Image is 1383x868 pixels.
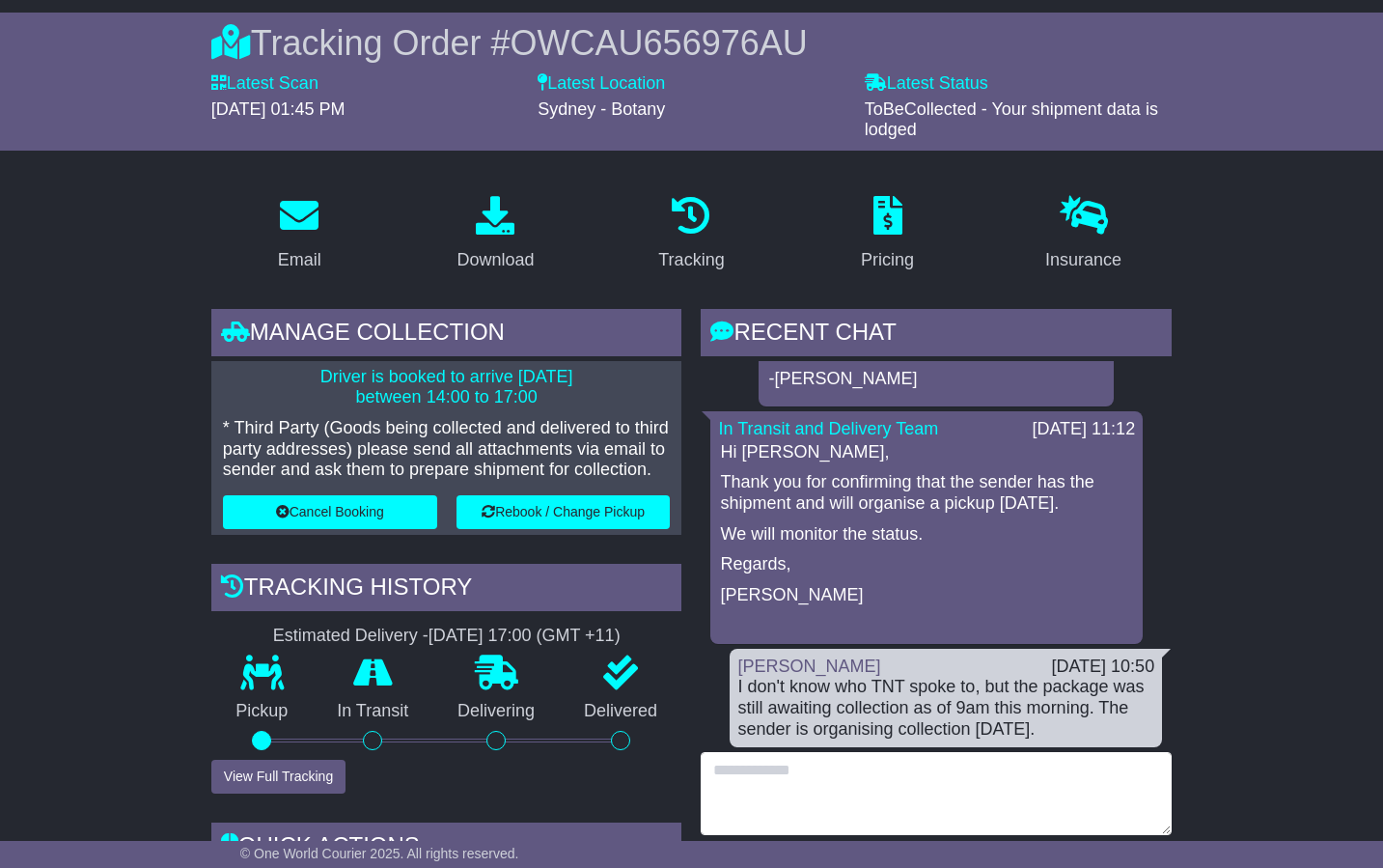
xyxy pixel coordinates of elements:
[211,701,313,722] p: Pickup
[511,23,808,63] span: OWCAU656976AU
[737,677,1154,740] div: I don't know who TNT spoke to, but the package was still awaiting collection as of 9am this morni...
[538,73,665,95] label: Latest Location
[720,585,1133,606] p: [PERSON_NAME]
[646,189,736,280] a: Tracking
[211,564,682,616] div: Tracking history
[456,247,534,273] div: Download
[313,701,433,722] p: In Transit
[718,419,938,438] a: In Transit and Delivery Team
[720,472,1133,514] p: Thank you for confirming that the sender has the shipment and will organise a pickup [DATE].
[211,22,1172,64] div: Tracking Order #
[1032,419,1135,440] div: [DATE] 11:12
[265,189,334,280] a: Email
[1045,247,1121,273] div: Insurance
[701,309,1172,361] div: RECENT CHAT
[865,99,1158,140] span: ToBeCollected - Your shipment data is lodged
[658,247,724,273] div: Tracking
[223,495,437,529] button: Cancel Booking
[768,369,1104,390] p: -[PERSON_NAME]
[433,701,560,722] p: Delivering
[1033,189,1134,280] a: Insurance
[240,846,519,861] span: © One World Courier 2025. All rights reserved.
[223,418,671,481] p: * Third Party (Goods being collected and delivered to third party addresses) please send all atta...
[456,495,671,529] button: Rebook / Change Pickup
[865,73,988,95] label: Latest Status
[720,442,1133,463] p: Hi [PERSON_NAME],
[429,626,621,647] div: [DATE] 17:00 (GMT +11)
[861,247,914,273] div: Pricing
[538,99,665,119] span: Sydney - Botany
[560,701,682,722] p: Delivered
[1051,657,1154,678] div: [DATE] 10:50
[211,99,346,119] span: [DATE] 01:45 PM
[223,367,671,408] p: Driver is booked to arrive [DATE] between 14:00 to 17:00
[211,73,318,95] label: Latest Scan
[720,524,1133,546] p: We will monitor the status.
[848,189,927,280] a: Pricing
[211,309,682,361] div: Manage collection
[211,626,682,647] div: Estimated Delivery -
[278,247,321,273] div: Email
[211,760,346,794] button: View Full Tracking
[737,657,880,676] a: [PERSON_NAME]
[720,554,1133,575] p: Regards,
[444,189,546,280] a: Download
